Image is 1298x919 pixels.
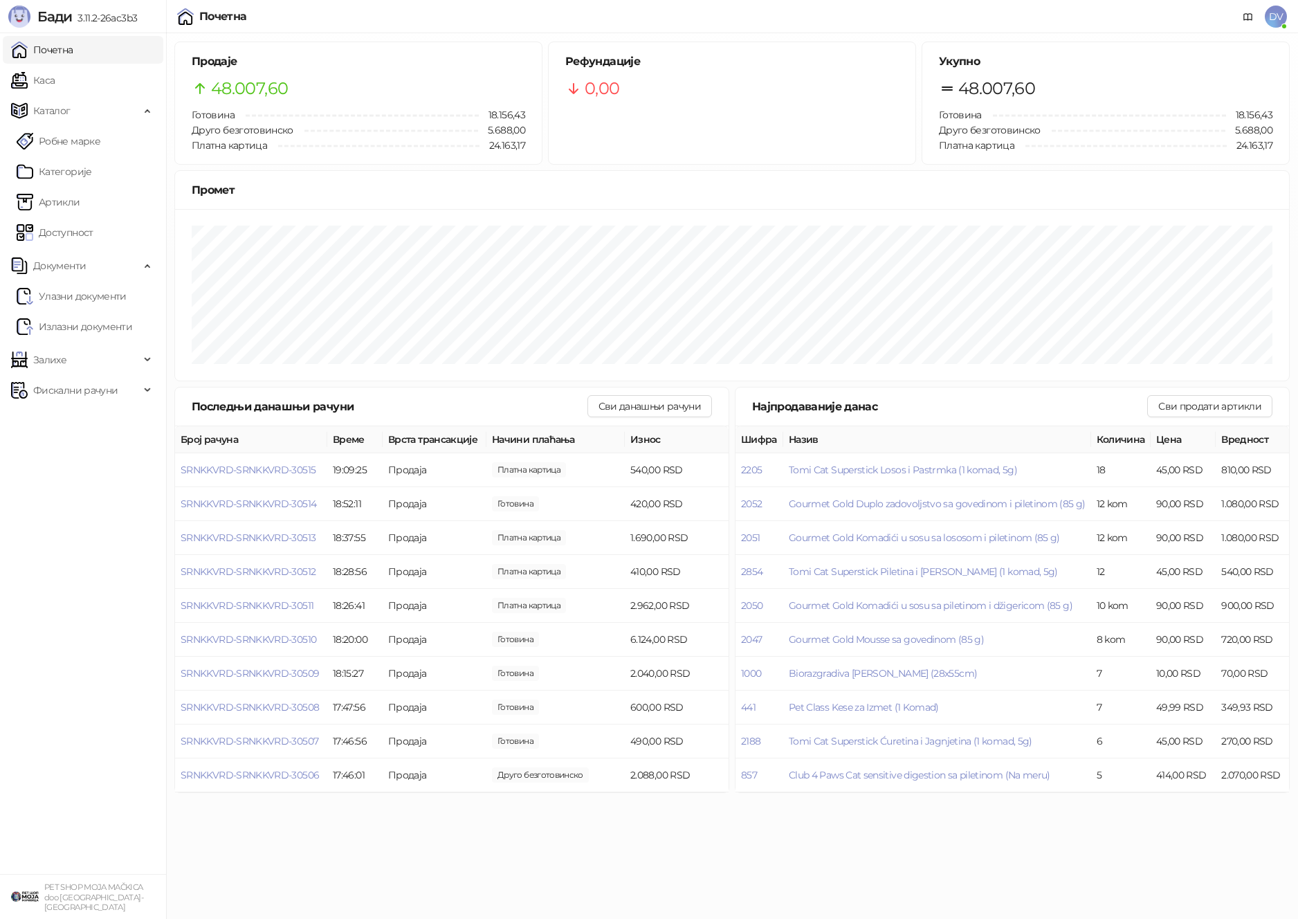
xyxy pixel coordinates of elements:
button: 2047 [741,633,762,646]
td: 2.088,00 RSD [625,758,729,792]
span: Gourmet Gold Duplo zadovoljstvo sa govedinom i piletinom (85 g) [789,498,1086,510]
span: 48.007,60 [211,75,288,102]
h5: Укупно [939,53,1272,70]
td: 12 [1091,555,1151,589]
span: Друго безготовинско [192,124,293,136]
td: 1.690,00 RSD [625,521,729,555]
span: SRNKKVRD-SRNKKVRD-30508 [181,701,319,713]
a: ArtikliАртикли [17,188,80,216]
button: 2854 [741,565,762,578]
th: Износ [625,426,729,453]
img: 64x64-companyLogo-9f44b8df-f022-41eb-b7d6-300ad218de09.png [11,883,39,911]
th: Начини плаћања [486,426,625,453]
span: Pet Class Kese za Izmet (1 Komad) [789,701,939,713]
span: 24.163,17 [1227,138,1272,153]
td: 12 kom [1091,521,1151,555]
span: 410,00 [492,564,566,579]
a: Робне марке [17,127,100,155]
a: Категорије [17,158,92,185]
td: 18:20:00 [327,623,383,657]
div: Најпродаваније данас [752,398,1147,415]
button: 857 [741,769,757,781]
button: Tomi Cat Superstick Losos i Pastrmka (1 komad, 5g) [789,464,1017,476]
span: 24.163,17 [479,138,525,153]
button: Biorazgradiva [PERSON_NAME] (28x55cm) [789,667,977,680]
button: Tomi Cat Superstick Piletina i [PERSON_NAME] (1 komad, 5g) [789,565,1058,578]
td: 90,00 RSD [1151,623,1216,657]
button: 441 [741,701,756,713]
td: 2.040,00 RSD [625,657,729,691]
span: Фискални рачуни [33,376,118,404]
button: Tomi Cat Superstick Ćuretina i Jagnjetina (1 komad, 5g) [789,735,1032,747]
td: 414,00 RSD [1151,758,1216,792]
th: Шифра [735,426,783,453]
span: 2.040,00 [492,666,539,681]
span: 1.000,00 [492,734,539,749]
button: Gourmet Gold Komadići u sosu sa piletinom i džigericom (85 g) [789,599,1072,612]
td: Продаја [383,453,486,487]
th: Број рачуна [175,426,327,453]
td: 1.080,00 RSD [1216,487,1289,521]
td: Продаја [383,623,486,657]
span: SRNKKVRD-SRNKKVRD-30512 [181,565,316,578]
span: SRNKKVRD-SRNKKVRD-30511 [181,599,313,612]
td: 45,00 RSD [1151,555,1216,589]
span: 48.007,60 [958,75,1035,102]
td: 540,00 RSD [1216,555,1289,589]
td: 349,93 RSD [1216,691,1289,725]
a: Каса [11,66,55,94]
button: SRNKKVRD-SRNKKVRD-30506 [181,769,319,781]
td: Продаја [383,521,486,555]
td: 90,00 RSD [1151,521,1216,555]
a: Ulazni dokumentiУлазни документи [17,282,127,310]
td: Продаја [383,691,486,725]
td: 18 [1091,453,1151,487]
button: Club 4 Paws Cat sensitive digestion sa piletinom (Na meru) [789,769,1050,781]
button: SRNKKVRD-SRNKKVRD-30514 [181,498,316,510]
td: 19:09:25 [327,453,383,487]
a: Доступност [17,219,93,246]
td: Продаја [383,555,486,589]
div: Последњи данашњи рачуни [192,398,587,415]
span: Готовина [939,109,982,121]
td: 17:46:01 [327,758,383,792]
button: SRNKKVRD-SRNKKVRD-30509 [181,667,319,680]
span: Платна картица [939,139,1014,152]
td: 18:26:41 [327,589,383,623]
td: 18:52:11 [327,487,383,521]
span: SRNKKVRD-SRNKKVRD-30510 [181,633,316,646]
td: Продаја [383,657,486,691]
td: 6.124,00 RSD [625,623,729,657]
h5: Продаје [192,53,525,70]
h5: Рефундације [565,53,899,70]
a: Излазни документи [17,313,132,340]
span: Готовина [192,109,235,121]
span: 1.690,00 [492,530,566,545]
button: 2205 [741,464,762,476]
div: Промет [192,181,1272,199]
td: 270,00 RSD [1216,725,1289,758]
span: Gourmet Gold Komadići u sosu sa lososom i piletinom (85 g) [789,531,1060,544]
button: Gourmet Gold Mousse sa govedinom (85 g) [789,633,984,646]
button: Сви данашњи рачуни [587,395,712,417]
button: 2050 [741,599,762,612]
span: Друго безготовинско [939,124,1041,136]
span: 2.962,00 [492,598,566,613]
td: 410,00 RSD [625,555,729,589]
span: 18.156,43 [1226,107,1272,122]
td: 600,00 RSD [625,691,729,725]
th: Време [327,426,383,453]
td: Продаја [383,725,486,758]
td: Продаја [383,758,486,792]
span: Платна картица [192,139,267,152]
button: Сви продати артикли [1147,395,1272,417]
td: Продаја [383,589,486,623]
span: Залихе [33,346,66,374]
td: 420,00 RSD [625,487,729,521]
td: 720,00 RSD [1216,623,1289,657]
